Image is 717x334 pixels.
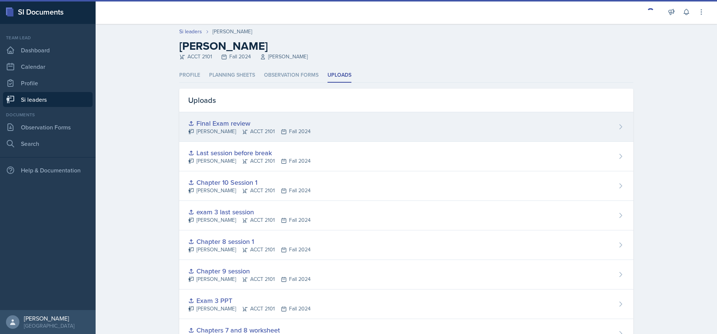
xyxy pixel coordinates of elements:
div: ACCT 2101 Fall 2024 [PERSON_NAME] [179,53,633,61]
a: Si leaders [179,28,202,36]
div: Last session before break [188,148,311,158]
div: [PERSON_NAME] ACCT 2101 Fall 2024 [188,275,311,283]
div: Exam 3 PPT [188,295,311,306]
a: Search [3,136,93,151]
div: Chapter 10 Session 1 [188,177,311,187]
div: [PERSON_NAME] ACCT 2101 Fall 2024 [188,187,311,194]
h2: [PERSON_NAME] [179,39,633,53]
div: [GEOGRAPHIC_DATA] [24,322,74,330]
div: Help & Documentation [3,163,93,178]
a: Final Exam review [PERSON_NAME]ACCT 2101Fall 2024 [179,112,633,142]
a: exam 3 last session [PERSON_NAME]ACCT 2101Fall 2024 [179,201,633,230]
div: [PERSON_NAME] ACCT 2101 Fall 2024 [188,157,311,165]
div: [PERSON_NAME] [212,28,252,36]
li: Profile [179,68,200,83]
div: [PERSON_NAME] [24,315,74,322]
div: [PERSON_NAME] ACCT 2101 Fall 2024 [188,246,311,254]
div: Uploads [179,89,633,112]
div: Chapter 8 session 1 [188,236,311,246]
li: Planning Sheets [209,68,255,83]
div: Final Exam review [188,118,311,128]
a: Dashboard [3,43,93,58]
a: Chapter 9 session [PERSON_NAME]ACCT 2101Fall 2024 [179,260,633,289]
a: Profile [3,76,93,91]
a: Last session before break [PERSON_NAME]ACCT 2101Fall 2024 [179,142,633,171]
a: Exam 3 PPT [PERSON_NAME]ACCT 2101Fall 2024 [179,289,633,319]
li: Observation Forms [264,68,319,83]
a: Calendar [3,59,93,74]
li: Uploads [328,68,351,83]
div: Team lead [3,34,93,41]
a: Si leaders [3,92,93,107]
div: [PERSON_NAME] ACCT 2101 Fall 2024 [188,216,311,224]
div: [PERSON_NAME] ACCT 2101 Fall 2024 [188,128,311,135]
div: exam 3 last session [188,207,311,217]
div: [PERSON_NAME] ACCT 2101 Fall 2024 [188,305,311,313]
div: Documents [3,111,93,118]
a: Observation Forms [3,120,93,135]
a: Chapter 8 session 1 [PERSON_NAME]ACCT 2101Fall 2024 [179,230,633,260]
div: Chapter 9 session [188,266,311,276]
a: Chapter 10 Session 1 [PERSON_NAME]ACCT 2101Fall 2024 [179,171,633,201]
